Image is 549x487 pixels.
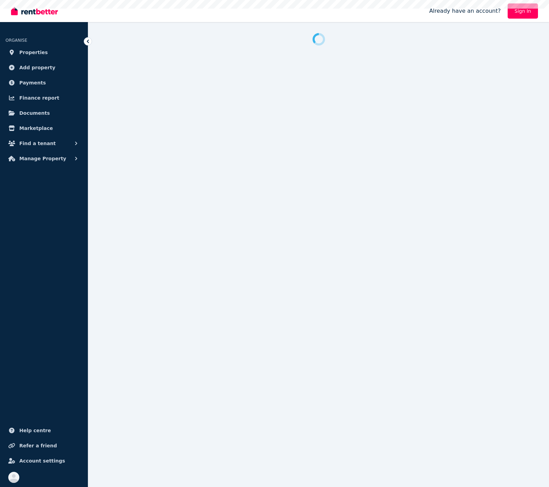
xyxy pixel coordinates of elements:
[6,106,82,120] a: Documents
[508,3,538,19] a: Sign In
[6,152,82,165] button: Manage Property
[6,136,82,150] button: Find a tenant
[429,7,501,15] span: Already have an account?
[19,48,48,57] span: Properties
[6,121,82,135] a: Marketplace
[6,76,82,90] a: Payments
[19,79,46,87] span: Payments
[6,91,82,105] a: Finance report
[19,139,56,148] span: Find a tenant
[6,38,27,43] span: ORGANISE
[6,439,82,453] a: Refer a friend
[19,109,50,117] span: Documents
[19,442,57,450] span: Refer a friend
[6,454,82,468] a: Account settings
[6,61,82,74] a: Add property
[19,154,66,163] span: Manage Property
[19,63,55,72] span: Add property
[6,424,82,437] a: Help centre
[19,457,65,465] span: Account settings
[19,124,53,132] span: Marketplace
[19,94,59,102] span: Finance report
[6,45,82,59] a: Properties
[19,426,51,435] span: Help centre
[11,6,58,16] img: RentBetter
